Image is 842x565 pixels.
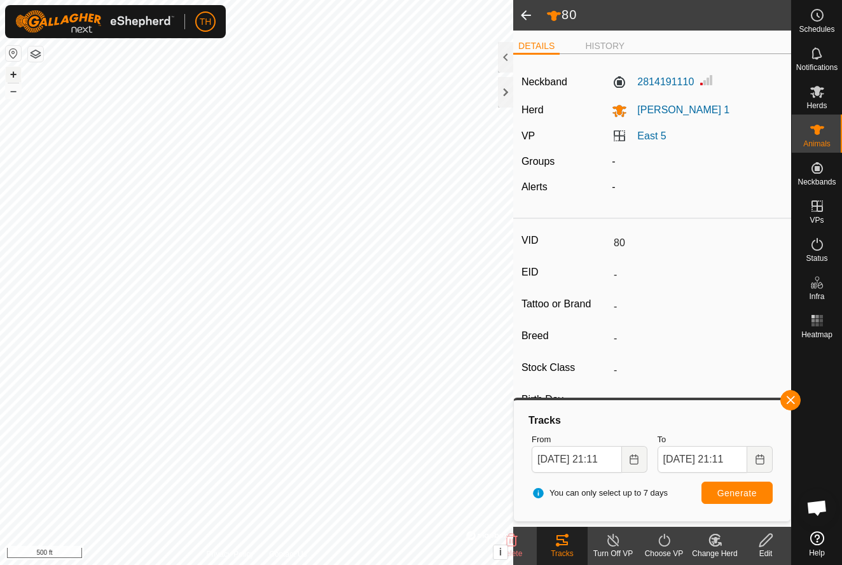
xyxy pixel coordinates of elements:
span: Animals [803,140,831,148]
div: Change Herd [689,548,740,559]
span: Herds [806,102,827,109]
label: Breed [521,328,609,344]
span: Generate [717,488,757,498]
a: Help [792,526,842,562]
div: Tracks [537,548,588,559]
span: i [499,547,502,557]
label: To [658,433,773,446]
label: VID [521,232,609,249]
span: Status [806,255,827,262]
label: Neckband [521,74,567,90]
a: East 5 [637,130,666,141]
span: Heatmap [801,331,832,338]
button: Map Layers [28,46,43,62]
label: From [532,433,647,446]
label: Herd [521,104,544,115]
div: Turn Off VP [588,548,638,559]
button: Reset Map [6,46,21,61]
span: Schedules [799,25,834,33]
div: - [607,179,788,195]
label: EID [521,264,609,281]
div: Choose VP [638,548,689,559]
button: i [493,545,507,559]
a: Contact Us [269,548,307,560]
label: Stock Class [521,359,609,376]
img: Signal strength [699,73,714,88]
span: [PERSON_NAME] 1 [627,104,729,115]
label: Groups [521,156,555,167]
button: Generate [701,482,773,504]
div: Edit [740,548,791,559]
li: DETAILS [513,39,560,55]
label: VP [521,130,535,141]
h2: 80 [546,7,791,24]
label: Birth Day [521,391,609,408]
button: Choose Date [747,446,773,473]
span: You can only select up to 7 days [532,487,668,499]
label: 2814191110 [612,74,694,90]
button: + [6,67,21,82]
label: Alerts [521,181,548,192]
img: Gallagher Logo [15,10,174,33]
span: Notifications [796,64,838,71]
span: Help [809,549,825,557]
span: Neckbands [797,178,836,186]
button: Choose Date [622,446,647,473]
span: VPs [810,216,824,224]
div: Open chat [798,489,836,527]
span: Infra [809,293,824,300]
div: - [607,154,788,169]
li: HISTORY [580,39,630,53]
button: – [6,83,21,99]
a: Privacy Policy [207,548,254,560]
span: TH [200,15,212,29]
div: Tracks [527,413,778,428]
label: Tattoo or Brand [521,296,609,312]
